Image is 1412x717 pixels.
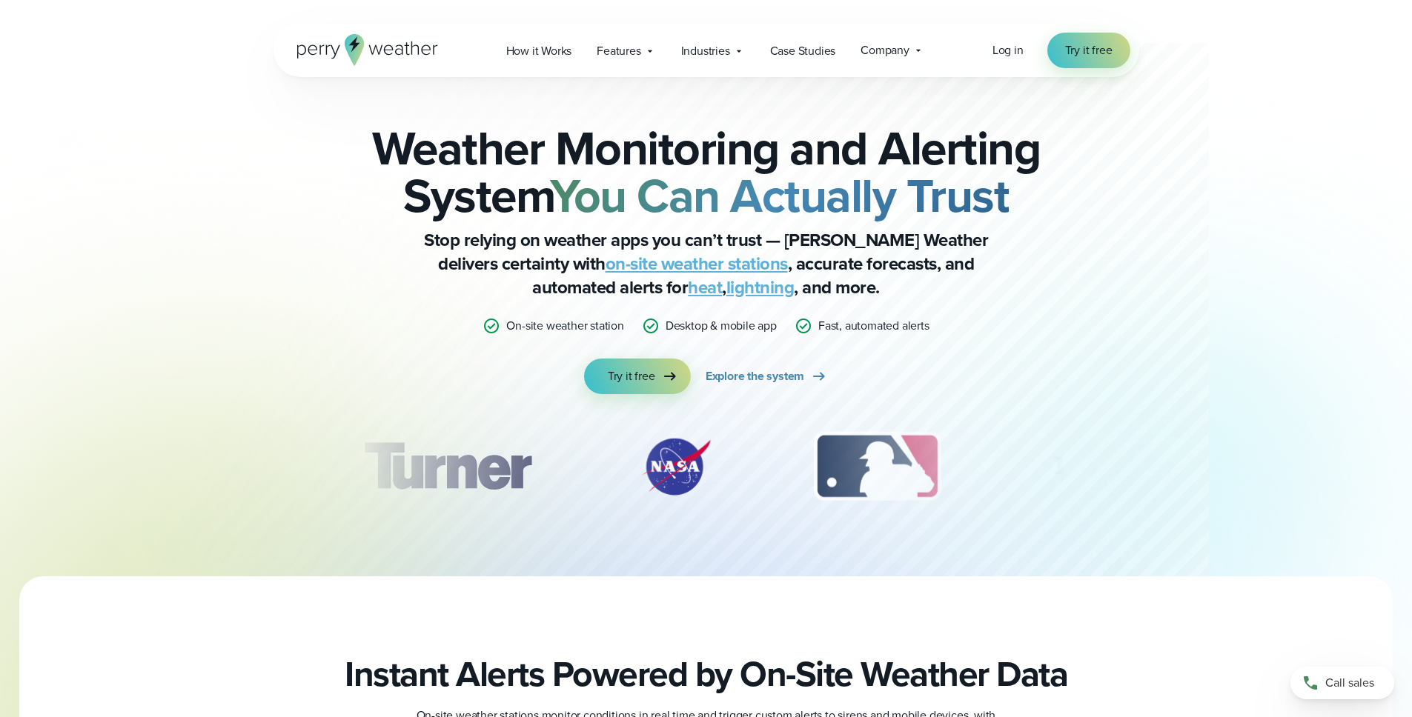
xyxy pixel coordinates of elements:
[799,430,955,504] img: MLB.svg
[624,430,728,504] div: 2 of 12
[608,367,655,385] span: Try it free
[770,42,836,60] span: Case Studies
[606,250,788,277] a: on-site weather stations
[681,42,730,60] span: Industries
[550,161,1009,230] strong: You Can Actually Trust
[992,41,1024,59] a: Log in
[818,317,929,335] p: Fast, automated alerts
[1325,674,1374,692] span: Call sales
[494,36,585,66] a: How it Works
[1047,33,1130,68] a: Try it free
[706,367,804,385] span: Explore the system
[1027,430,1145,504] img: PGA.svg
[706,358,828,394] a: Explore the system
[348,124,1065,219] h2: Weather Monitoring and Alerting System
[799,430,955,504] div: 3 of 12
[506,317,623,335] p: On-site weather station
[1065,41,1113,59] span: Try it free
[597,42,640,60] span: Features
[342,430,552,504] img: Turner-Construction_1.svg
[410,228,1003,299] p: Stop relying on weather apps you can’t trust — [PERSON_NAME] Weather delivers certainty with , ac...
[758,36,849,66] a: Case Studies
[348,430,1065,511] div: slideshow
[342,430,552,504] div: 1 of 12
[726,274,795,301] a: lightning
[345,653,1067,695] h2: Instant Alerts Powered by On-Site Weather Data
[1290,667,1394,699] a: Call sales
[584,358,691,394] a: Try it free
[1027,430,1145,504] div: 4 of 12
[624,430,728,504] img: NASA.svg
[861,41,909,59] span: Company
[666,317,777,335] p: Desktop & mobile app
[506,42,572,60] span: How it Works
[688,274,722,301] a: heat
